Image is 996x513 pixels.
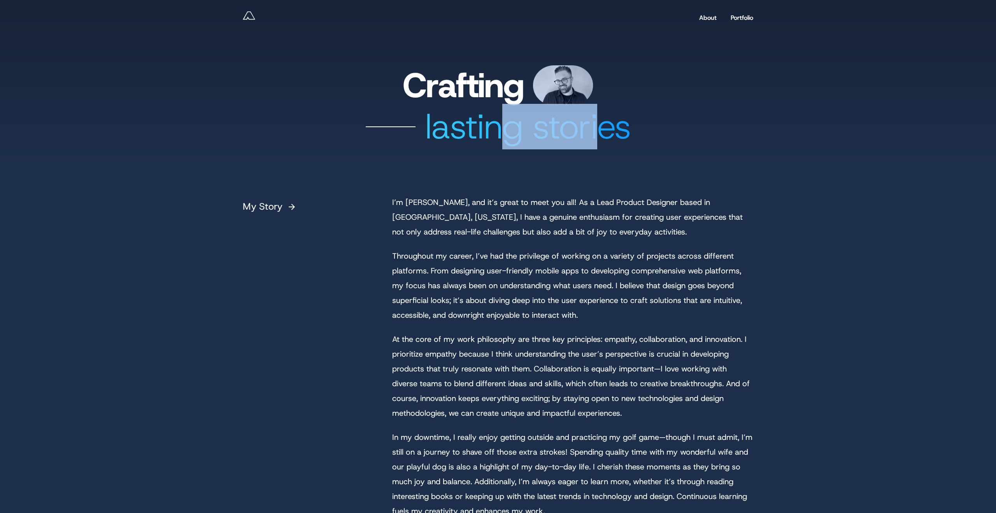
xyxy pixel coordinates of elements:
[243,195,296,219] h4: My Story
[533,65,593,105] img: Andy Reff - Lead Product Designer
[699,11,717,25] a: About
[243,105,753,148] div: lasting stories
[392,195,753,239] p: I’m [PERSON_NAME], and it’s great to meet you all! As a Lead Product Designer based in [GEOGRAPHI...
[392,249,753,322] p: Throughout my career, I’ve had the privilege of working on a variety of projects across different...
[392,332,753,420] p: At the core of my work philosophy are three key principles: empathy, collaboration, and innovatio...
[731,11,753,25] a: Portfolio
[243,9,255,26] a: Andy Reff - Lead Product Designer
[243,65,753,105] h1: Crafting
